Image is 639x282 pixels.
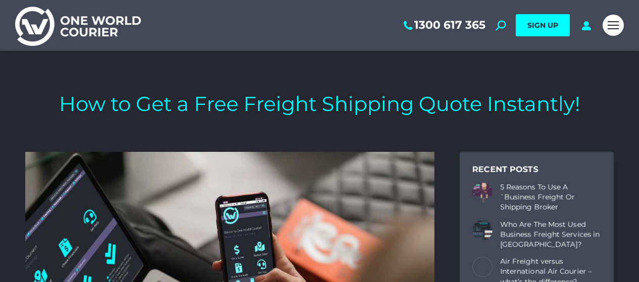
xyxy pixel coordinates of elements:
[527,21,558,30] span: SIGN UP
[516,14,570,36] a: SIGN UP
[402,19,485,32] a: 1300 617 365
[15,5,141,46] img: One World Courier
[472,219,493,240] a: Post image
[472,164,601,175] div: Recent Posts
[500,183,601,212] a: 5 Reasons To Use A `Business Freight Or Shipping Broker
[500,219,601,249] a: Who Are The Most Used Business Freight Services in [GEOGRAPHIC_DATA]?
[603,15,624,36] a: Mobile menu icon
[472,183,493,203] a: Post image
[472,257,493,277] a: Post image
[59,91,580,117] h1: How to Get a Free Freight Shipping Quote Instantly!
